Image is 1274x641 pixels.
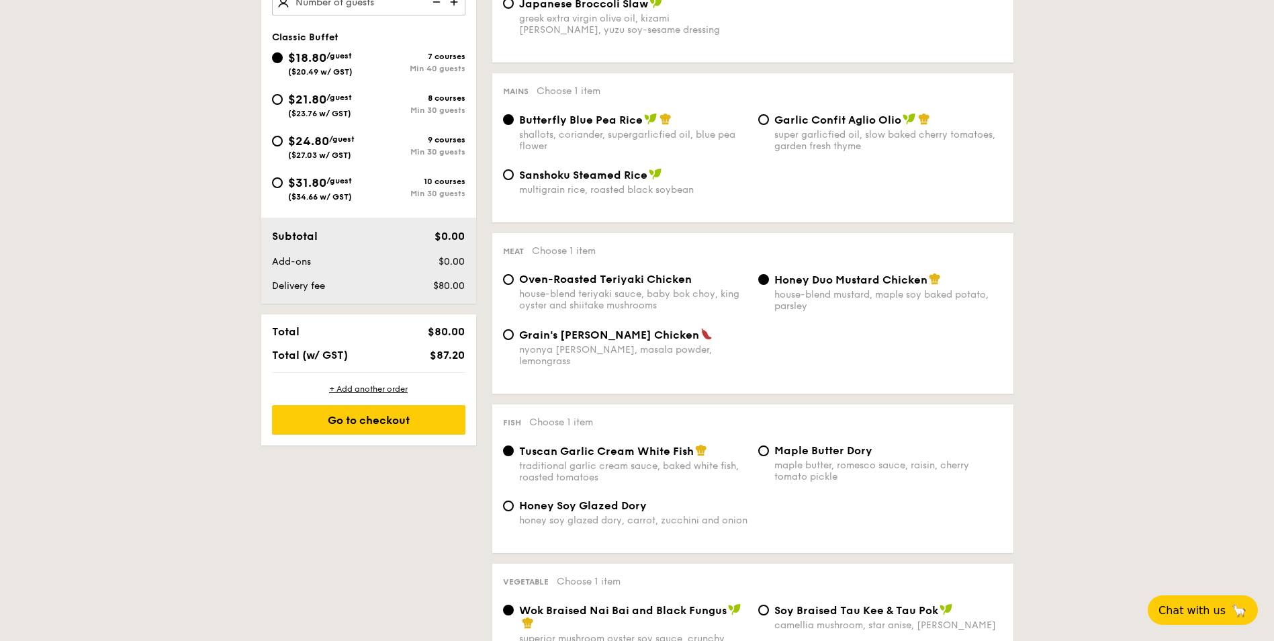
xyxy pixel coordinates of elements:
span: /guest [329,134,355,144]
span: 🦙 [1231,603,1247,618]
span: Honey Soy Glazed Dory [519,499,647,512]
img: icon-vegan.f8ff3823.svg [644,113,657,125]
span: $21.80 [288,92,326,107]
span: Vegetable [503,577,549,587]
input: Sanshoku Steamed Ricemultigrain rice, roasted black soybean [503,169,514,180]
img: icon-chef-hat.a58ddaea.svg [695,444,707,456]
span: $87.20 [430,349,465,361]
div: Min 30 guests [369,105,465,115]
div: Min 30 guests [369,147,465,157]
span: /guest [326,176,352,185]
span: Add-ons [272,256,311,267]
div: greek extra virgin olive oil, kizami [PERSON_NAME], yuzu soy-sesame dressing [519,13,747,36]
input: ⁠Soy Braised Tau Kee & Tau Pokcamellia mushroom, star anise, [PERSON_NAME] [758,605,769,615]
span: Grain's [PERSON_NAME] Chicken [519,329,699,341]
span: $24.80 [288,134,329,148]
input: $24.80/guest($27.03 w/ GST)9 coursesMin 30 guests [272,136,283,146]
input: Wok Braised Nai Bai and Black Fungussuperior mushroom oyster soy sauce, crunchy black fungus, poa... [503,605,514,615]
div: camellia mushroom, star anise, [PERSON_NAME] [774,619,1003,631]
span: Chat with us [1158,604,1226,617]
input: Butterfly Blue Pea Riceshallots, coriander, supergarlicfied oil, blue pea flower [503,114,514,125]
img: icon-chef-hat.a58ddaea.svg [522,617,534,629]
img: icon-vegan.f8ff3823.svg [649,168,662,180]
span: ⁠Soy Braised Tau Kee & Tau Pok [774,604,938,617]
span: Honey Duo Mustard Chicken [774,273,927,286]
span: $80.00 [433,280,465,292]
span: Choose 1 item [537,85,600,97]
span: ($34.66 w/ GST) [288,192,352,202]
span: Garlic Confit Aglio Olio [774,114,901,126]
input: Honey Soy Glazed Doryhoney soy glazed dory, carrot, zucchini and onion [503,501,514,511]
input: Oven-Roasted Teriyaki Chickenhouse-blend teriyaki sauce, baby bok choy, king oyster and shiitake ... [503,274,514,285]
div: 9 courses [369,135,465,144]
span: $0.00 [439,256,465,267]
img: icon-vegan.f8ff3823.svg [940,603,953,615]
div: shallots, coriander, supergarlicfied oil, blue pea flower [519,129,747,152]
span: ($23.76 w/ GST) [288,109,351,118]
input: $31.80/guest($34.66 w/ GST)10 coursesMin 30 guests [272,177,283,188]
div: traditional garlic cream sauce, baked white fish, roasted tomatoes [519,460,747,483]
span: Choose 1 item [532,245,596,257]
span: Fish [503,418,521,427]
span: Meat [503,247,524,256]
img: icon-chef-hat.a58ddaea.svg [929,273,941,285]
span: Total (w/ GST) [272,349,348,361]
span: Tuscan Garlic Cream White Fish [519,445,694,458]
span: $31.80 [288,175,326,190]
span: $0.00 [435,230,465,243]
input: Maple Butter Dorymaple butter, romesco sauce, raisin, cherry tomato pickle [758,445,769,456]
input: $21.80/guest($23.76 w/ GST)8 coursesMin 30 guests [272,94,283,105]
div: 7 courses [369,52,465,61]
div: house-blend mustard, maple soy baked potato, parsley [774,289,1003,312]
div: house-blend teriyaki sauce, baby bok choy, king oyster and shiitake mushrooms [519,288,747,311]
span: Choose 1 item [557,576,621,587]
span: ($27.03 w/ GST) [288,151,351,160]
span: ($20.49 w/ GST) [288,67,353,77]
div: Min 40 guests [369,64,465,73]
span: $80.00 [428,325,465,338]
input: $18.80/guest($20.49 w/ GST)7 coursesMin 40 guests [272,52,283,63]
div: Go to checkout [272,405,465,435]
span: Wok Braised Nai Bai and Black Fungus [519,604,727,617]
div: super garlicfied oil, slow baked cherry tomatoes, garden fresh thyme [774,129,1003,152]
div: 8 courses [369,93,465,103]
input: Grain's [PERSON_NAME] Chickennyonya [PERSON_NAME], masala powder, lemongrass [503,329,514,340]
span: Butterfly Blue Pea Rice [519,114,643,126]
img: icon-spicy.37a8142b.svg [700,328,713,340]
span: $18.80 [288,50,326,65]
div: honey soy glazed dory, carrot, zucchini and onion [519,515,747,526]
div: Min 30 guests [369,189,465,198]
img: icon-chef-hat.a58ddaea.svg [659,113,672,125]
span: Subtotal [272,230,318,243]
span: /guest [326,51,352,60]
span: Delivery fee [272,280,325,292]
input: Honey Duo Mustard Chickenhouse-blend mustard, maple soy baked potato, parsley [758,274,769,285]
div: maple butter, romesco sauce, raisin, cherry tomato pickle [774,460,1003,482]
span: Sanshoku Steamed Rice [519,169,647,181]
button: Chat with us🦙 [1148,595,1258,625]
span: Mains [503,87,529,96]
span: Maple Butter Dory [774,444,872,457]
div: + Add another order [272,384,465,394]
span: Total [272,325,300,338]
div: nyonya [PERSON_NAME], masala powder, lemongrass [519,344,747,367]
span: Choose 1 item [529,417,593,428]
input: Garlic Confit Aglio Oliosuper garlicfied oil, slow baked cherry tomatoes, garden fresh thyme [758,114,769,125]
span: Classic Buffet [272,32,338,43]
img: icon-vegan.f8ff3823.svg [728,603,741,615]
span: Oven-Roasted Teriyaki Chicken [519,273,692,286]
img: icon-chef-hat.a58ddaea.svg [918,113,930,125]
span: /guest [326,93,352,102]
div: multigrain rice, roasted black soybean [519,184,747,196]
input: Tuscan Garlic Cream White Fishtraditional garlic cream sauce, baked white fish, roasted tomatoes [503,445,514,456]
img: icon-vegan.f8ff3823.svg [903,113,916,125]
div: 10 courses [369,177,465,186]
